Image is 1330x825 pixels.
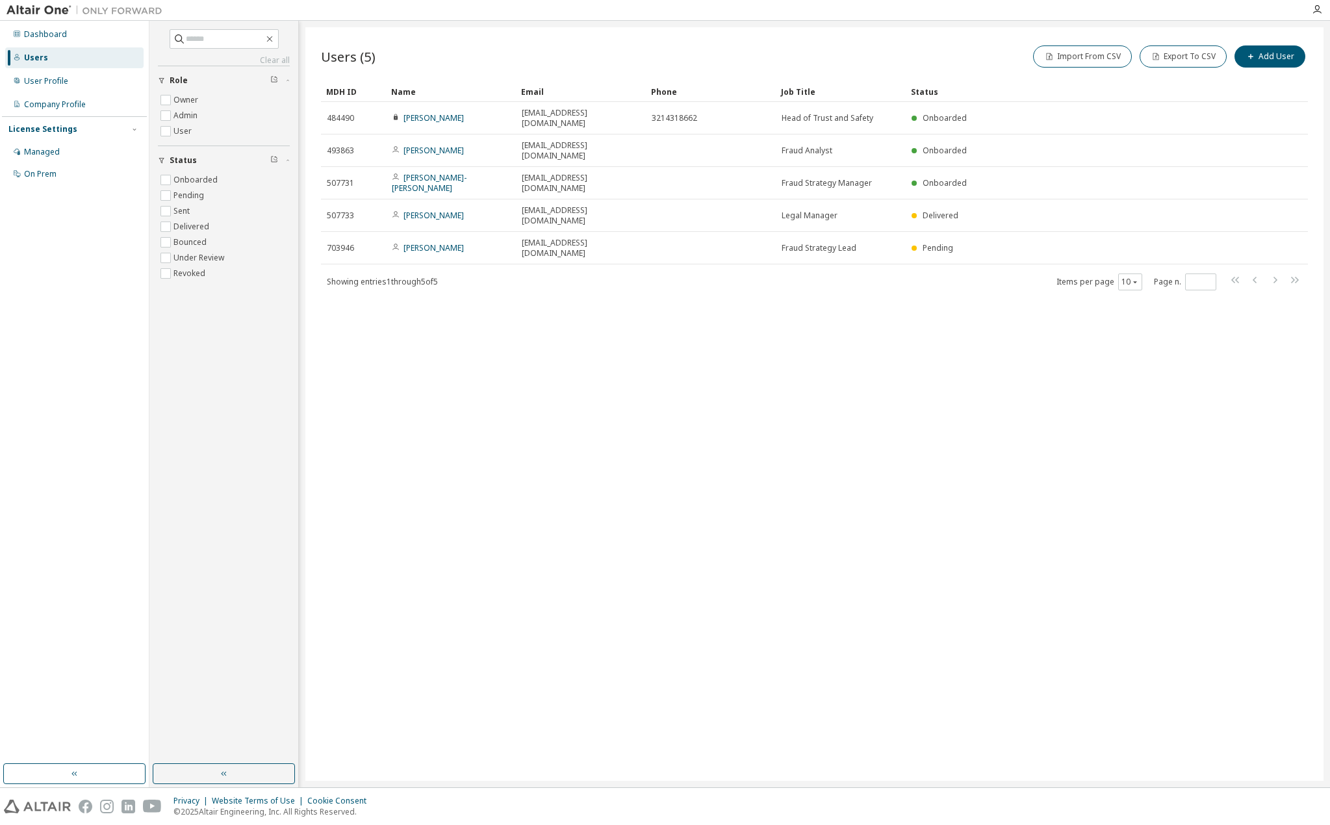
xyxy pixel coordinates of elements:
a: Clear all [158,55,290,66]
span: Fraud Analyst [782,146,832,156]
span: [EMAIL_ADDRESS][DOMAIN_NAME] [522,173,640,194]
img: facebook.svg [79,800,92,813]
span: 507731 [327,178,354,188]
span: 703946 [327,243,354,253]
span: Delivered [923,210,958,221]
span: 493863 [327,146,354,156]
label: Onboarded [173,172,220,188]
button: Role [158,66,290,95]
span: Showing entries 1 through 5 of 5 [327,276,438,287]
label: User [173,123,194,139]
img: Altair One [6,4,169,17]
div: Dashboard [24,29,67,40]
a: [PERSON_NAME]-[PERSON_NAME] [392,172,467,194]
span: 484490 [327,113,354,123]
label: Sent [173,203,192,219]
span: Fraud Strategy Manager [782,178,872,188]
span: Items per page [1056,273,1142,290]
img: altair_logo.svg [4,800,71,813]
span: Role [170,75,188,86]
div: Users [24,53,48,63]
span: Clear filter [270,75,278,86]
button: 10 [1121,277,1139,287]
a: [PERSON_NAME] [403,210,464,221]
span: Users (5) [321,47,376,66]
div: Cookie Consent [307,796,374,806]
button: Export To CSV [1140,45,1227,68]
div: On Prem [24,169,57,179]
span: Pending [923,242,953,253]
a: [PERSON_NAME] [403,242,464,253]
div: Email [521,81,641,102]
span: [EMAIL_ADDRESS][DOMAIN_NAME] [522,205,640,226]
div: Job Title [781,81,901,102]
span: Onboarded [923,112,967,123]
div: Company Profile [24,99,86,110]
div: License Settings [8,124,77,134]
img: instagram.svg [100,800,114,813]
span: 3214318662 [652,113,697,123]
span: Onboarded [923,145,967,156]
a: [PERSON_NAME] [403,145,464,156]
div: Status [911,81,1240,102]
a: [PERSON_NAME] [403,112,464,123]
label: Bounced [173,235,209,250]
div: Managed [24,147,60,157]
img: youtube.svg [143,800,162,813]
label: Pending [173,188,207,203]
div: Privacy [173,796,212,806]
span: Status [170,155,197,166]
label: Delivered [173,219,212,235]
span: [EMAIL_ADDRESS][DOMAIN_NAME] [522,140,640,161]
span: Onboarded [923,177,967,188]
span: Fraud Strategy Lead [782,243,856,253]
span: [EMAIL_ADDRESS][DOMAIN_NAME] [522,108,640,129]
label: Revoked [173,266,208,281]
div: MDH ID [326,81,381,102]
button: Import From CSV [1033,45,1132,68]
button: Status [158,146,290,175]
p: © 2025 Altair Engineering, Inc. All Rights Reserved. [173,806,374,817]
div: User Profile [24,76,68,86]
span: Clear filter [270,155,278,166]
span: 507733 [327,210,354,221]
img: linkedin.svg [121,800,135,813]
div: Phone [651,81,771,102]
span: Page n. [1154,273,1216,290]
label: Admin [173,108,200,123]
span: Head of Trust and Safety [782,113,873,123]
span: Legal Manager [782,210,838,221]
div: Name [391,81,511,102]
div: Website Terms of Use [212,796,307,806]
span: [EMAIL_ADDRESS][DOMAIN_NAME] [522,238,640,259]
label: Under Review [173,250,227,266]
label: Owner [173,92,201,108]
button: Add User [1234,45,1305,68]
